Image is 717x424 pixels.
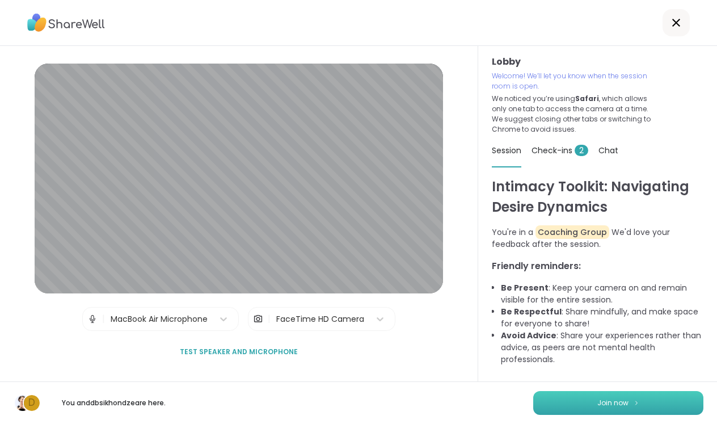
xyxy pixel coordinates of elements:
span: Check-ins [532,145,588,156]
img: ShareWell Logomark [633,400,640,406]
span: Test speaker and microphone [180,347,298,357]
b: Safari [575,94,599,103]
span: | [268,308,271,330]
p: We noticed you’re using , which allows only one tab to access the camera at a time. We suggest cl... [492,94,655,135]
span: d [28,396,35,410]
h1: Intimacy Toolkit: Navigating Desire Dynamics [492,177,703,217]
button: Test speaker and microphone [175,340,302,364]
span: Chat [598,145,618,156]
div: FaceTime HD Camera [276,313,364,325]
li: : Share mindfully, and make space for everyone to share! [501,306,703,330]
b: Avoid Advice [501,330,556,341]
p: You're in a We'd love your feedback after the session. [492,226,703,250]
img: Camera [253,308,263,330]
img: JuliaSatterlee [15,395,31,411]
b: Be Present [501,282,549,293]
img: Microphone [87,308,98,330]
b: Be Respectful [501,306,562,317]
button: Join now [533,391,703,415]
h3: Friendly reminders: [492,259,703,273]
p: Welcome! We’ll let you know when the session room is open. [492,71,655,91]
div: MacBook Air Microphone [111,313,208,325]
span: 2 [575,145,588,156]
li: : Keep your camera on and remain visible for the entire session. [501,282,703,306]
span: | [102,308,105,330]
h3: Lobby [492,55,703,69]
p: You and dbsikhondze are here. [50,398,177,408]
img: ShareWell Logo [27,10,105,36]
span: Session [492,145,521,156]
li: : Share your experiences rather than advice, as peers are not mental health professionals. [501,330,703,366]
span: Coaching Group [535,225,609,239]
span: Join now [597,398,629,408]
